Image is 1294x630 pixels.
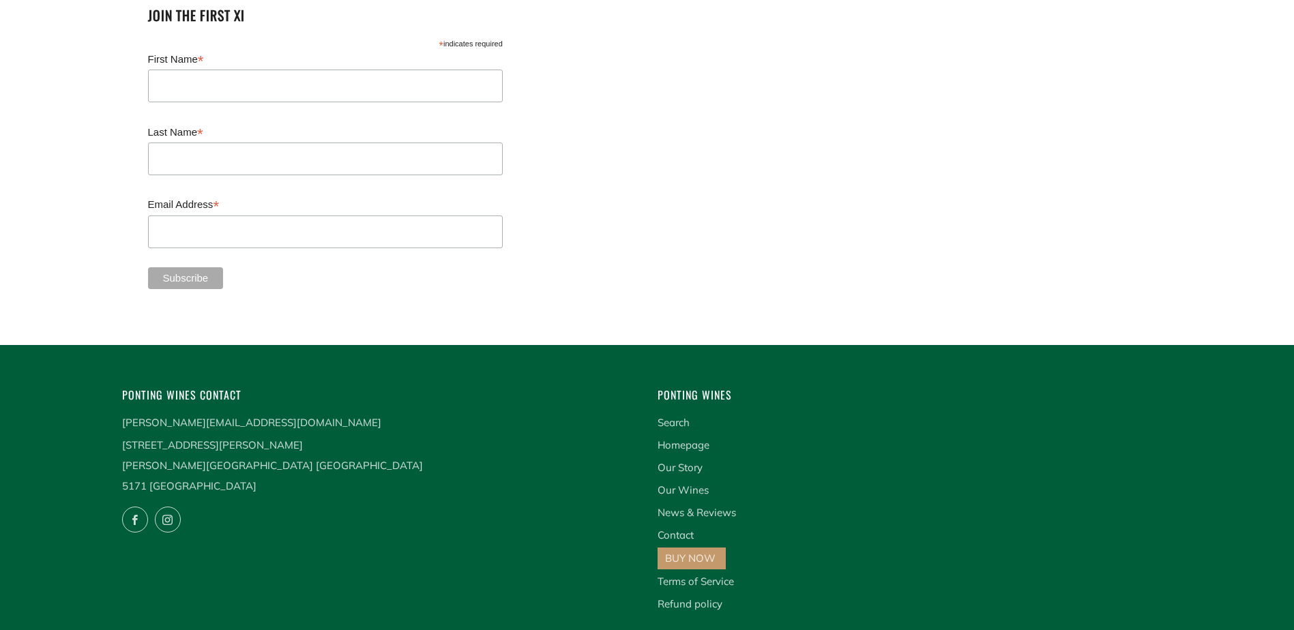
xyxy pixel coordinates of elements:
[658,506,736,519] a: News & Reviews
[658,597,722,610] a: Refund policy
[658,416,690,429] a: Search
[122,386,637,404] h4: Ponting Wines Contact
[148,194,503,213] label: Email Address
[658,575,734,588] a: Terms of Service
[148,267,224,289] input: Subscribe
[658,528,694,541] a: Contact
[665,552,716,565] a: BUY NOW
[658,438,709,451] a: Homepage
[148,36,503,49] div: indicates required
[122,416,381,429] a: [PERSON_NAME][EMAIL_ADDRESS][DOMAIN_NAME]
[658,461,703,474] a: Our Story
[658,386,1173,404] h4: Ponting Wines
[148,5,518,26] h2: Join the first XI
[658,483,709,496] a: Our Wines
[148,122,503,141] label: Last Name
[148,49,503,68] label: First Name
[122,435,637,496] p: [STREET_ADDRESS][PERSON_NAME] [PERSON_NAME][GEOGRAPHIC_DATA] [GEOGRAPHIC_DATA] 5171 [GEOGRAPHIC_D...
